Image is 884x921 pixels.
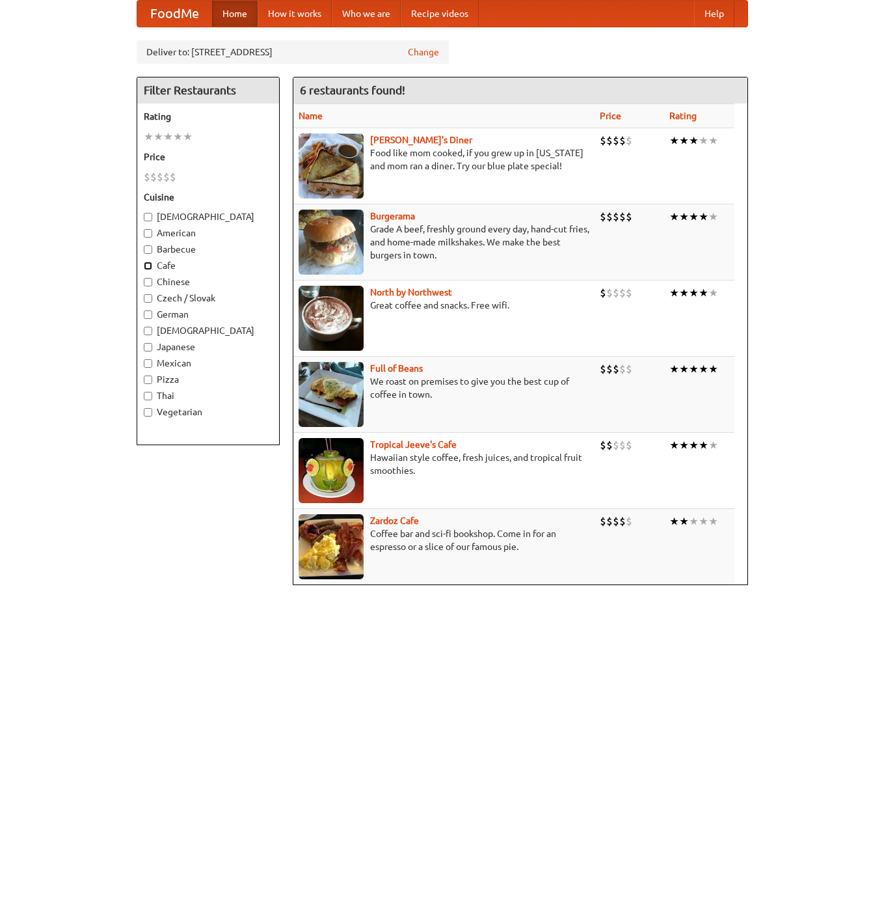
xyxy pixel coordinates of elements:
[600,133,606,148] li: $
[689,210,699,224] li: ★
[173,130,183,144] li: ★
[300,84,405,96] ng-pluralize: 6 restaurants found!
[299,438,364,503] img: jeeves.jpg
[606,133,613,148] li: $
[144,406,273,419] label: Vegetarian
[144,210,273,223] label: [DEMOGRAPHIC_DATA]
[144,392,152,400] input: Thai
[626,438,632,452] li: $
[144,130,154,144] li: ★
[144,294,152,303] input: Czech / Slovak
[144,408,152,417] input: Vegetarian
[144,243,273,256] label: Barbecue
[606,286,613,300] li: $
[144,292,273,305] label: Czech / Slovak
[137,1,212,27] a: FoodMe
[258,1,332,27] a: How it works
[144,110,273,123] h5: Rating
[600,514,606,529] li: $
[144,275,273,288] label: Chinese
[689,133,699,148] li: ★
[600,210,606,224] li: $
[613,210,619,224] li: $
[600,362,606,376] li: $
[626,362,632,376] li: $
[144,278,152,286] input: Chinese
[144,213,152,221] input: [DEMOGRAPHIC_DATA]
[606,210,613,224] li: $
[699,133,708,148] li: ★
[613,514,619,529] li: $
[144,343,152,351] input: Japanese
[606,362,613,376] li: $
[299,133,364,199] img: sallys.jpg
[144,262,152,270] input: Cafe
[679,210,689,224] li: ★
[370,135,472,145] a: [PERSON_NAME]'s Diner
[613,133,619,148] li: $
[669,286,679,300] li: ★
[144,359,152,368] input: Mexican
[619,438,626,452] li: $
[144,376,152,384] input: Pizza
[157,170,163,184] li: $
[144,259,273,272] label: Cafe
[144,308,273,321] label: German
[170,170,176,184] li: $
[370,287,452,297] a: North by Northwest
[332,1,401,27] a: Who we are
[679,514,689,529] li: ★
[626,286,632,300] li: $
[600,111,621,121] a: Price
[626,210,632,224] li: $
[163,130,173,144] li: ★
[370,363,423,374] a: Full of Beans
[408,46,439,59] a: Change
[699,514,708,529] li: ★
[689,286,699,300] li: ★
[699,438,708,452] li: ★
[163,170,170,184] li: $
[144,227,273,240] label: American
[669,514,679,529] li: ★
[689,362,699,376] li: ★
[708,133,718,148] li: ★
[679,286,689,300] li: ★
[183,130,193,144] li: ★
[689,438,699,452] li: ★
[144,324,273,337] label: [DEMOGRAPHIC_DATA]
[299,223,589,262] p: Grade A beef, freshly ground every day, hand-cut fries, and home-made milkshakes. We make the bes...
[299,375,589,401] p: We roast on premises to give you the best cup of coffee in town.
[708,514,718,529] li: ★
[299,451,589,477] p: Hawaiian style coffee, fresh juices, and tropical fruit smoothies.
[212,1,258,27] a: Home
[679,362,689,376] li: ★
[299,514,364,579] img: zardoz.jpg
[144,245,152,254] input: Barbecue
[626,514,632,529] li: $
[708,362,718,376] li: ★
[619,514,626,529] li: $
[144,229,152,238] input: American
[370,439,457,450] a: Tropical Jeeve's Cafe
[613,362,619,376] li: $
[144,170,150,184] li: $
[144,327,152,335] input: [DEMOGRAPHIC_DATA]
[669,438,679,452] li: ★
[401,1,479,27] a: Recipe videos
[669,210,679,224] li: ★
[606,514,613,529] li: $
[370,515,419,526] a: Zardoz Cafe
[144,150,273,163] h5: Price
[708,210,718,224] li: ★
[299,362,364,427] img: beans.jpg
[144,310,152,319] input: German
[144,340,273,353] label: Japanese
[144,373,273,386] label: Pizza
[299,111,323,121] a: Name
